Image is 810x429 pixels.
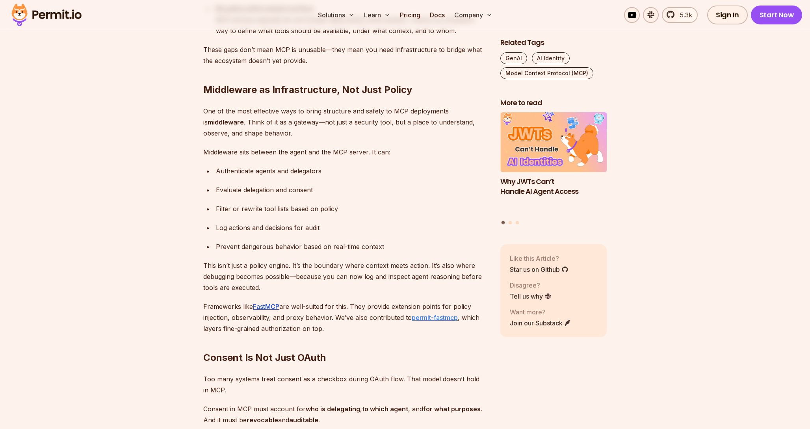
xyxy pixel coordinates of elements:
[510,318,571,328] a: Join our Substack
[216,241,488,252] div: Prevent dangerous behavior based on real-time context
[8,2,85,28] img: Permit logo
[315,7,358,23] button: Solutions
[510,280,552,290] p: Disagree?
[203,301,488,334] p: Frameworks like are well-suited for this. They provide extension points for policy injection, obs...
[412,314,458,321] a: permit-fastmcp
[662,7,698,23] a: 5.3k
[216,165,488,176] div: Authenticate agents and delegators
[675,10,692,20] span: 5.3k
[500,113,607,226] div: Posts
[203,44,488,66] p: These gaps don’t mean MCP is unusable—they mean you need infrastructure to bridge what the ecosys...
[208,118,244,126] strong: middleware
[397,7,424,23] a: Pricing
[532,52,570,64] a: AI Identity
[247,416,278,424] strong: revocable
[500,67,593,79] a: Model Context Protocol (MCP)
[500,98,607,108] h2: More to read
[500,113,607,216] li: 1 of 3
[203,52,488,96] h2: Middleware as Infrastructure, Not Just Policy
[707,6,748,24] a: Sign In
[510,265,568,274] a: Star us on Github
[203,106,488,139] p: One of the most effective ways to bring structure and safety to MCP deployments is . Think of it ...
[510,307,571,317] p: Want more?
[751,6,803,24] a: Start Now
[427,7,448,23] a: Docs
[203,320,488,364] h2: Consent Is Not Just OAuth
[203,147,488,158] p: Middleware sits between the agent and the MCP server. It can:
[361,7,394,23] button: Learn
[362,405,408,413] strong: to which agent
[500,177,607,197] h3: Why JWTs Can’t Handle AI Agent Access
[510,292,552,301] a: Tell us why
[500,52,527,64] a: GenAI
[216,222,488,233] div: Log actions and decisions for audit
[216,184,488,195] div: Evaluate delegation and consent
[203,403,488,425] p: Consent in MCP must account for , , and . And it must be and .
[500,38,607,48] h2: Related Tags
[253,303,279,310] a: FastMCP
[510,254,568,263] p: Like this Article?
[516,221,519,224] button: Go to slide 3
[500,113,607,173] img: Why JWTs Can’t Handle AI Agent Access
[203,373,488,396] p: Too many systems treat consent as a checkbox during OAuth flow. That model doesn’t hold in MCP.
[509,221,512,224] button: Go to slide 2
[502,221,505,225] button: Go to slide 1
[203,260,488,293] p: This isn’t just a policy engine. It’s the boundary where context meets action. It’s also where de...
[216,203,488,214] div: Filter or rewrite tool lists based on policy
[423,405,481,413] strong: for what purposes
[306,405,360,413] strong: who is delegating
[500,113,607,216] a: Why JWTs Can’t Handle AI Agent AccessWhy JWTs Can’t Handle AI Agent Access
[451,7,496,23] button: Company
[289,416,318,424] strong: auditable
